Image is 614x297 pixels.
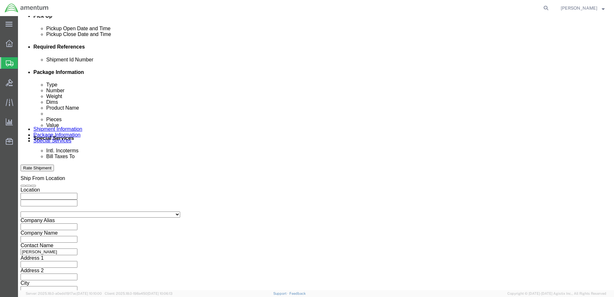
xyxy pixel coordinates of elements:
[561,4,597,12] span: Betty Fuller
[77,292,102,295] span: [DATE] 10:10:00
[18,16,614,290] iframe: FS Legacy Container
[560,4,605,12] button: [PERSON_NAME]
[105,292,172,295] span: Client: 2025.18.0-198a450
[4,3,49,13] img: logo
[289,292,306,295] a: Feedback
[147,292,172,295] span: [DATE] 10:06:13
[507,291,606,296] span: Copyright © [DATE]-[DATE] Agistix Inc., All Rights Reserved
[273,292,289,295] a: Support
[26,292,102,295] span: Server: 2025.18.0-a0edd1917ac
